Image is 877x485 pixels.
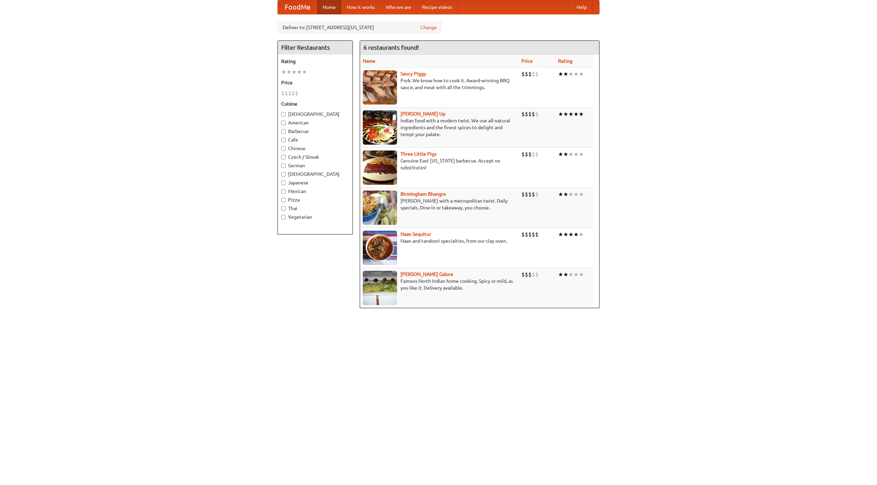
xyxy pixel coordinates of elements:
[400,71,426,76] a: Saucy Piggy
[525,191,528,198] li: $
[281,205,349,212] label: Thai
[363,238,516,244] p: Naan and tandoori specialties, from our clay oven.
[363,117,516,138] p: Indian food with a modern twist. We use all-natural ingredients and the finest spices to delight ...
[579,191,584,198] li: ★
[532,110,535,118] li: $
[281,79,349,86] h5: Price
[286,68,292,76] li: ★
[281,189,286,194] input: Mexican
[400,191,446,197] a: Birmingham Bhangra
[525,150,528,158] li: $
[281,162,349,169] label: German
[281,179,349,186] label: Japanese
[525,70,528,78] li: $
[579,231,584,238] li: ★
[558,110,563,118] li: ★
[579,110,584,118] li: ★
[281,171,349,178] label: [DEMOGRAPHIC_DATA]
[521,231,525,238] li: $
[380,0,417,14] a: Who we are
[363,157,516,171] p: Genuine East [US_STATE] barbecue. Accept no substitutes!
[521,110,525,118] li: $
[317,0,341,14] a: Home
[400,231,431,237] a: Naan Sequitur
[573,70,579,78] li: ★
[281,121,286,125] input: American
[521,150,525,158] li: $
[363,70,397,105] img: saucy.jpg
[568,70,573,78] li: ★
[558,271,563,278] li: ★
[278,41,353,54] h4: Filter Restaurants
[285,89,288,97] li: $
[568,150,573,158] li: ★
[281,111,349,118] label: [DEMOGRAPHIC_DATA]
[573,150,579,158] li: ★
[281,163,286,168] input: German
[532,231,535,238] li: $
[535,110,539,118] li: $
[278,0,317,14] a: FoodMe
[558,70,563,78] li: ★
[295,89,298,97] li: $
[573,110,579,118] li: ★
[528,231,532,238] li: $
[528,150,532,158] li: $
[579,271,584,278] li: ★
[563,191,568,198] li: ★
[281,68,286,76] li: ★
[535,231,539,238] li: $
[302,68,307,76] li: ★
[281,58,349,65] h5: Rating
[558,58,572,64] a: Rating
[417,0,458,14] a: Recipe videos
[281,154,349,160] label: Czech / Slovak
[535,271,539,278] li: $
[528,110,532,118] li: $
[281,138,286,142] input: Cafe
[281,112,286,117] input: [DEMOGRAPHIC_DATA]
[281,129,286,134] input: Barbecue
[281,215,286,219] input: Vegetarian
[521,58,533,64] a: Price
[525,271,528,278] li: $
[281,89,285,97] li: $
[363,271,397,305] img: currygalore.jpg
[532,271,535,278] li: $
[579,150,584,158] li: ★
[363,278,516,291] p: Famous North Indian home cooking. Spicy or mild, as you like it. Delivery available.
[528,70,532,78] li: $
[525,231,528,238] li: $
[535,150,539,158] li: $
[400,111,445,117] a: [PERSON_NAME] Up
[281,128,349,135] label: Barbecue
[363,231,397,265] img: naansequitur.jpg
[420,24,437,31] a: Change
[532,70,535,78] li: $
[281,198,286,202] input: Pizza
[528,271,532,278] li: $
[521,271,525,278] li: $
[341,0,380,14] a: How it works
[558,150,563,158] li: ★
[521,70,525,78] li: $
[297,68,302,76] li: ★
[563,231,568,238] li: ★
[281,188,349,195] label: Mexican
[400,151,436,157] a: Three Little Pigs
[281,172,286,177] input: [DEMOGRAPHIC_DATA]
[281,100,349,107] h5: Cuisine
[281,181,286,185] input: Japanese
[568,191,573,198] li: ★
[573,191,579,198] li: ★
[281,145,349,152] label: Chinese
[563,70,568,78] li: ★
[288,89,292,97] li: $
[292,68,297,76] li: ★
[281,136,349,143] label: Cafe
[281,196,349,203] label: Pizza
